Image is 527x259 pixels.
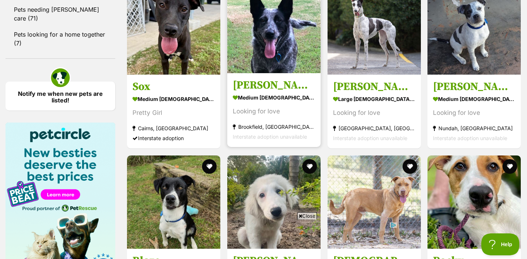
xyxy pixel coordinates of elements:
[433,135,507,141] span: Interstate adoption unavailable
[402,159,417,174] button: favourite
[297,212,317,219] span: Close
[132,133,215,143] div: Interstate adoption
[227,155,321,249] img: Baldwin - Maremma Sheepdog
[433,123,515,133] strong: Nundah, [GEOGRAPHIC_DATA]
[130,222,397,255] iframe: Advertisement
[132,80,215,94] h3: Sox
[227,73,321,147] a: [PERSON_NAME] medium [DEMOGRAPHIC_DATA] Dog Looking for love Brookfield, [GEOGRAPHIC_DATA] Inters...
[127,74,220,149] a: Sox medium [DEMOGRAPHIC_DATA] Dog Pretty Girl Cairns, [GEOGRAPHIC_DATA] Interstate adoption
[302,159,317,174] button: favourite
[233,78,315,92] h3: [PERSON_NAME]
[5,27,115,51] a: Pets looking for a home together (7)
[433,94,515,104] strong: medium [DEMOGRAPHIC_DATA] Dog
[427,155,521,249] img: Rocky - Bull Arab Dog
[132,123,215,133] strong: Cairns, [GEOGRAPHIC_DATA]
[328,155,421,249] img: Zeus - American Bulldog x Labrador Dog
[333,94,415,104] strong: large [DEMOGRAPHIC_DATA] Dog
[427,74,521,149] a: [PERSON_NAME] medium [DEMOGRAPHIC_DATA] Dog Looking for love Nundah, [GEOGRAPHIC_DATA] Interstate...
[433,80,515,94] h3: [PERSON_NAME]
[233,134,307,140] span: Interstate adoption unavailable
[233,92,315,103] strong: medium [DEMOGRAPHIC_DATA] Dog
[328,74,421,149] a: [PERSON_NAME] large [DEMOGRAPHIC_DATA] Dog Looking for love [GEOGRAPHIC_DATA], [GEOGRAPHIC_DATA] ...
[233,122,315,132] strong: Brookfield, [GEOGRAPHIC_DATA]
[132,94,215,104] strong: medium [DEMOGRAPHIC_DATA] Dog
[333,80,415,94] h3: [PERSON_NAME]
[132,108,215,118] div: Pretty Girl
[127,155,220,249] img: Blaze - Border Collie x Australian Kelpie Dog
[233,106,315,116] div: Looking for love
[5,2,115,26] a: Pets needing [PERSON_NAME] care (71)
[202,159,217,174] button: favourite
[433,108,515,118] div: Looking for love
[333,108,415,118] div: Looking for love
[502,159,517,174] button: favourite
[481,233,520,255] iframe: Help Scout Beacon - Open
[333,135,407,141] span: Interstate adoption unavailable
[333,123,415,133] strong: [GEOGRAPHIC_DATA], [GEOGRAPHIC_DATA]
[5,82,115,110] a: Notify me when new pets are listed!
